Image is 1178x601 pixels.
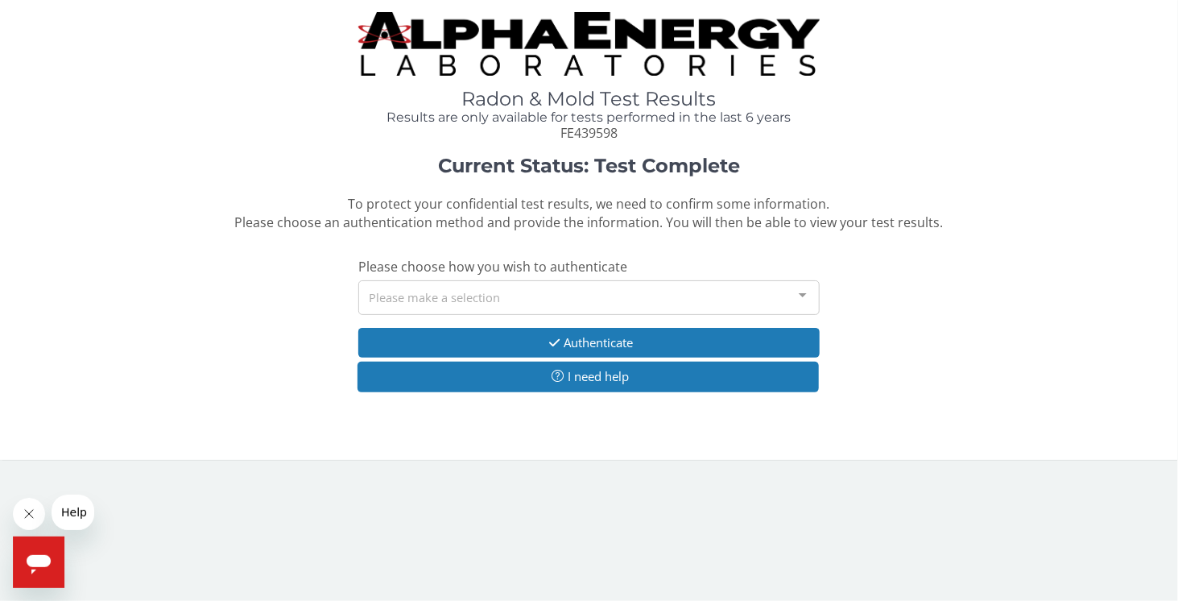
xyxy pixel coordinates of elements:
[52,495,94,530] iframe: Message from company
[358,89,820,110] h1: Radon & Mold Test Results
[438,154,740,177] strong: Current Status: Test Complete
[358,258,627,276] span: Please choose how you wish to authenticate
[13,498,45,530] iframe: Close message
[358,12,820,76] img: TightCrop.jpg
[560,124,618,142] span: FE439598
[358,328,820,358] button: Authenticate
[234,195,943,231] span: To protect your confidential test results, we need to confirm some information. Please choose an ...
[369,288,500,306] span: Please make a selection
[358,110,820,125] h4: Results are only available for tests performed in the last 6 years
[13,537,64,588] iframe: Button to launch messaging window
[358,362,819,392] button: I need help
